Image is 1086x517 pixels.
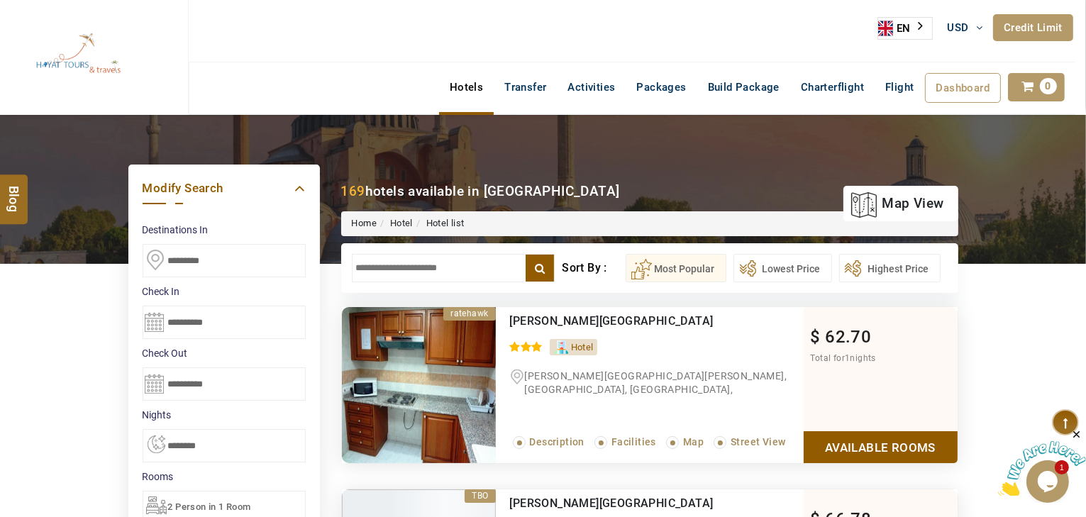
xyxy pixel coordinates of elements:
[878,18,932,39] a: EN
[510,370,787,408] span: [PERSON_NAME][GEOGRAPHIC_DATA][PERSON_NAME], [GEOGRAPHIC_DATA], [GEOGRAPHIC_DATA], [GEOGRAPHIC_DA...
[143,346,306,360] label: Check Out
[626,254,726,282] button: Most Popular
[439,73,494,101] a: Hotels
[11,6,146,102] img: The Royal Line Holidays
[562,254,625,282] div: Sort By :
[877,17,933,40] aside: Language selected: English
[341,182,620,201] div: hotels available in [GEOGRAPHIC_DATA]
[510,314,714,328] a: [PERSON_NAME][GEOGRAPHIC_DATA]
[825,327,871,347] span: 62.70
[948,21,969,34] span: USD
[683,436,704,447] span: Map
[936,82,990,94] span: Dashboard
[510,314,745,328] div: Al Massa Plus Hotel
[875,73,924,101] a: Flight
[611,436,656,447] span: Facilities
[697,73,790,101] a: Build Package
[811,327,821,347] span: $
[998,428,1086,496] iframe: chat widget
[510,496,714,510] a: [PERSON_NAME][GEOGRAPHIC_DATA]
[143,408,306,422] label: nights
[993,14,1073,41] a: Credit Limit
[790,73,875,101] a: Charterflight
[143,284,306,299] label: Check In
[885,81,914,94] span: Flight
[443,307,495,321] div: ratehawk
[1040,78,1057,94] span: 0
[839,254,941,282] button: Highest Price
[390,218,413,228] a: Hotel
[413,217,465,230] li: Hotel list
[143,469,306,484] label: Rooms
[850,188,943,219] a: map view
[5,186,23,198] span: Blog
[143,179,306,198] a: Modify Search
[558,73,626,101] a: Activities
[494,73,557,101] a: Transfer
[626,73,697,101] a: Packages
[510,496,745,511] div: Al Massa Hotel
[341,183,365,199] b: 169
[168,501,251,512] span: 2 Person in 1 Room
[143,223,306,237] label: Destinations In
[465,489,495,503] div: TBO
[571,342,594,352] span: Hotel
[845,353,850,363] span: 1
[877,17,933,40] div: Language
[811,353,876,363] span: Total for nights
[731,436,785,447] span: Street View
[733,254,832,282] button: Lowest Price
[352,218,377,228] a: Home
[801,81,864,94] span: Charterflight
[342,307,496,463] img: 794180d052f7975994ac25fedd779a0d73424cb0.jpeg
[804,431,958,463] a: Show Rooms
[530,436,584,447] span: Description
[1008,73,1065,101] a: 0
